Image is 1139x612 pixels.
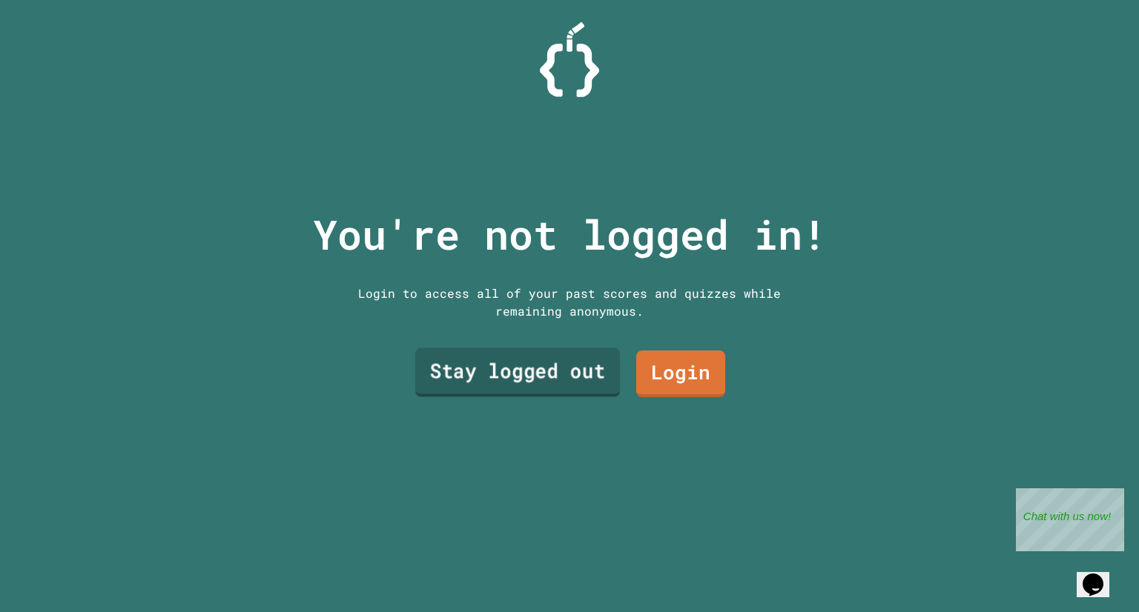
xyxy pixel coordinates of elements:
[347,285,792,320] div: Login to access all of your past scores and quizzes while remaining anonymous.
[1016,488,1124,551] iframe: chat widget
[1077,553,1124,597] iframe: chat widget
[313,204,827,265] p: You're not logged in!
[540,22,599,97] img: Logo.svg
[636,350,725,397] a: Login
[415,347,620,396] a: Stay logged out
